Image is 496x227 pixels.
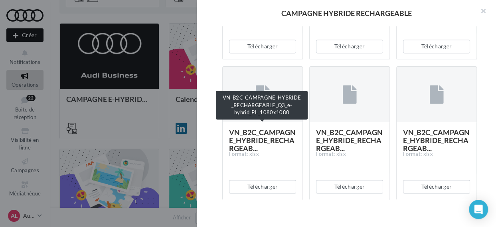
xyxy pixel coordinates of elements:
[316,180,383,193] button: Télécharger
[229,40,296,53] button: Télécharger
[403,40,470,53] button: Télécharger
[403,128,470,153] span: VN_B2C_CAMPAGNE_HYBRIDE_RECHARGEAB...
[403,151,470,158] div: Format: xlsx
[229,128,296,153] span: VN_B2C_CAMPAGNE_HYBRIDE_RECHARGEAB...
[469,200,488,219] div: Open Intercom Messenger
[316,151,383,158] div: Format: xlsx
[229,180,296,193] button: Télécharger
[316,128,383,153] span: VN_B2C_CAMPAGNE_HYBRIDE_RECHARGEAB...
[209,10,483,17] div: CAMPAGNE HYBRIDE RECHARGEABLE
[229,151,296,158] div: Format: xlsx
[316,40,383,53] button: Télécharger
[403,180,470,193] button: Télécharger
[216,91,308,119] div: VN_B2C_CAMPAGNE_HYBRIDE_RECHARGEABLE_Q3_e-hybrid_PL_1080x1080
